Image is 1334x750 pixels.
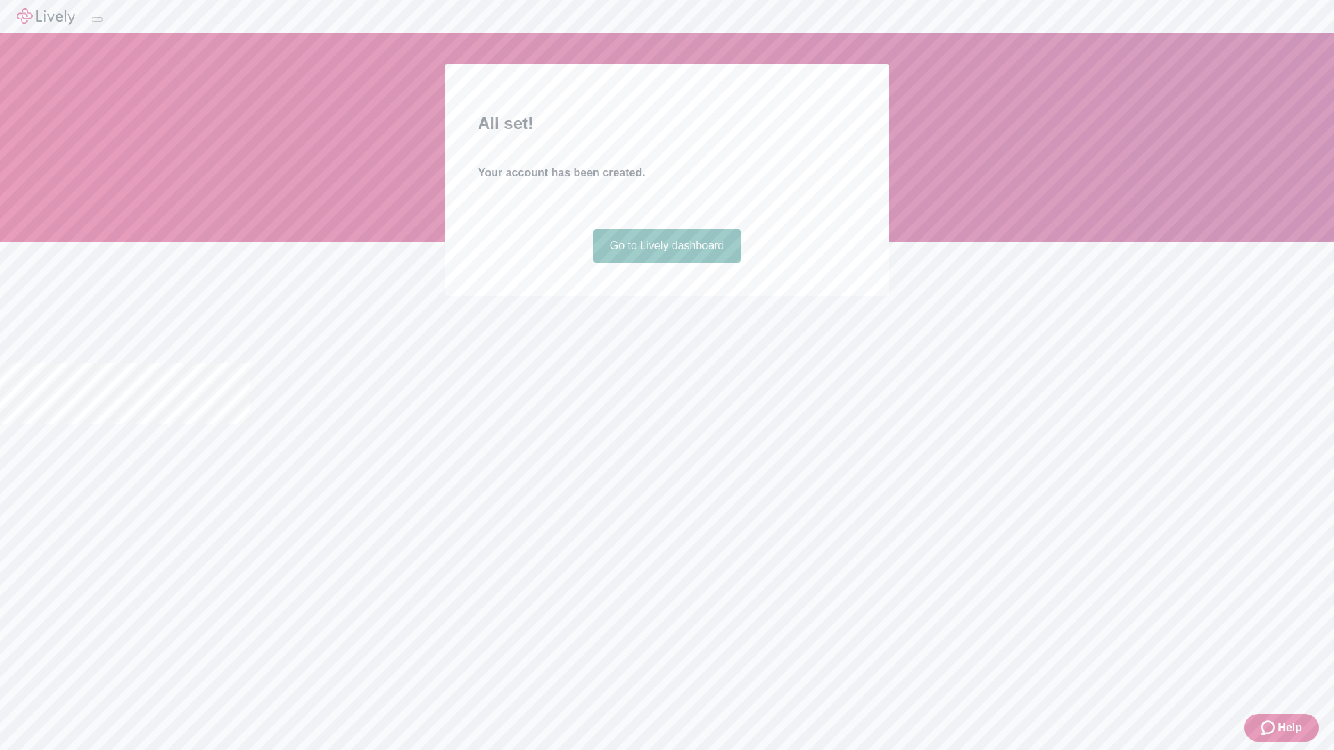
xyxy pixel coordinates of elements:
[17,8,75,25] img: Lively
[1261,719,1278,736] svg: Zendesk support icon
[1244,714,1319,742] button: Zendesk support iconHelp
[593,229,741,262] a: Go to Lively dashboard
[478,165,856,181] h4: Your account has been created.
[92,17,103,22] button: Log out
[478,111,856,136] h2: All set!
[1278,719,1302,736] span: Help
